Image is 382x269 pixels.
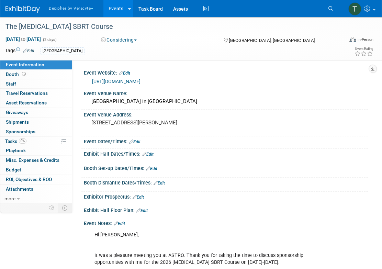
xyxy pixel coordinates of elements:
div: [GEOGRAPHIC_DATA] in [GEOGRAPHIC_DATA] [89,96,363,107]
img: Format-Inperson.png [349,37,356,42]
span: Attachments [6,186,33,192]
a: Event Information [0,60,72,69]
td: Personalize Event Tab Strip [46,203,58,212]
a: Attachments [0,184,72,194]
a: Booth [0,70,72,79]
span: Misc. Expenses & Credits [6,157,59,163]
span: Booth [6,71,27,77]
div: Event Format [316,36,373,46]
div: The [MEDICAL_DATA] SBRT Course [3,21,337,33]
a: Edit [133,195,144,200]
td: Tags [5,47,34,55]
a: Giveaways [0,108,72,117]
a: Edit [142,152,154,157]
span: 0% [19,138,26,144]
a: Edit [129,139,141,144]
a: Edit [119,71,130,76]
div: Exhibitor Prospectus: [84,192,368,201]
a: Travel Reservations [0,89,72,98]
span: Giveaways [6,110,28,115]
a: ROI, Objectives & ROO [0,175,72,184]
div: In-Person [357,37,373,42]
span: Travel Reservations [6,90,48,96]
a: [URL][DOMAIN_NAME] [92,79,141,84]
span: Tasks [5,138,26,144]
a: Edit [23,48,34,53]
a: Staff [0,79,72,89]
div: Event Website: [84,68,368,77]
div: [GEOGRAPHIC_DATA] [41,47,85,55]
span: Staff [6,81,16,87]
pre: [STREET_ADDRESS][PERSON_NAME] [91,120,195,126]
div: Event Venue Name: [84,88,368,97]
a: Sponsorships [0,127,72,136]
span: Event Information [6,62,44,67]
a: Tasks0% [0,137,72,146]
a: Edit [154,181,165,186]
a: Budget [0,165,72,175]
div: Event Dates/Times: [84,136,368,145]
span: [DATE] [DATE] [5,36,41,42]
span: more [4,196,15,201]
a: Shipments [0,117,72,127]
span: Budget [6,167,21,172]
span: Asset Reservations [6,100,47,105]
img: ExhibitDay [5,6,40,13]
a: Asset Reservations [0,98,72,108]
div: Booth Dismantle Dates/Times: [84,178,368,187]
span: [GEOGRAPHIC_DATA], [GEOGRAPHIC_DATA] [229,38,315,43]
a: more [0,194,72,203]
div: Booth Set-up Dates/Times: [84,163,368,172]
span: Shipments [6,119,29,125]
span: (2 days) [42,37,57,42]
div: Event Notes: [84,218,368,227]
button: Considering [99,36,139,43]
td: Toggle Event Tabs [58,203,72,212]
div: Event Venue Address: [84,110,368,118]
a: Misc. Expenses & Credits [0,156,72,165]
a: Edit [114,221,125,226]
span: to [20,36,26,42]
a: Edit [146,166,157,171]
div: Exhibit Hall Floor Plan: [84,205,368,214]
img: Tony Alvarado [348,2,361,15]
span: Playbook [6,148,26,153]
span: Sponsorships [6,129,35,134]
span: Booth not reserved yet [21,71,27,77]
div: Exhibit Hall Dates/Times: [84,149,368,158]
a: Playbook [0,146,72,155]
span: ROI, Objectives & ROO [6,177,52,182]
div: Event Rating [355,47,373,51]
a: Edit [136,208,148,213]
